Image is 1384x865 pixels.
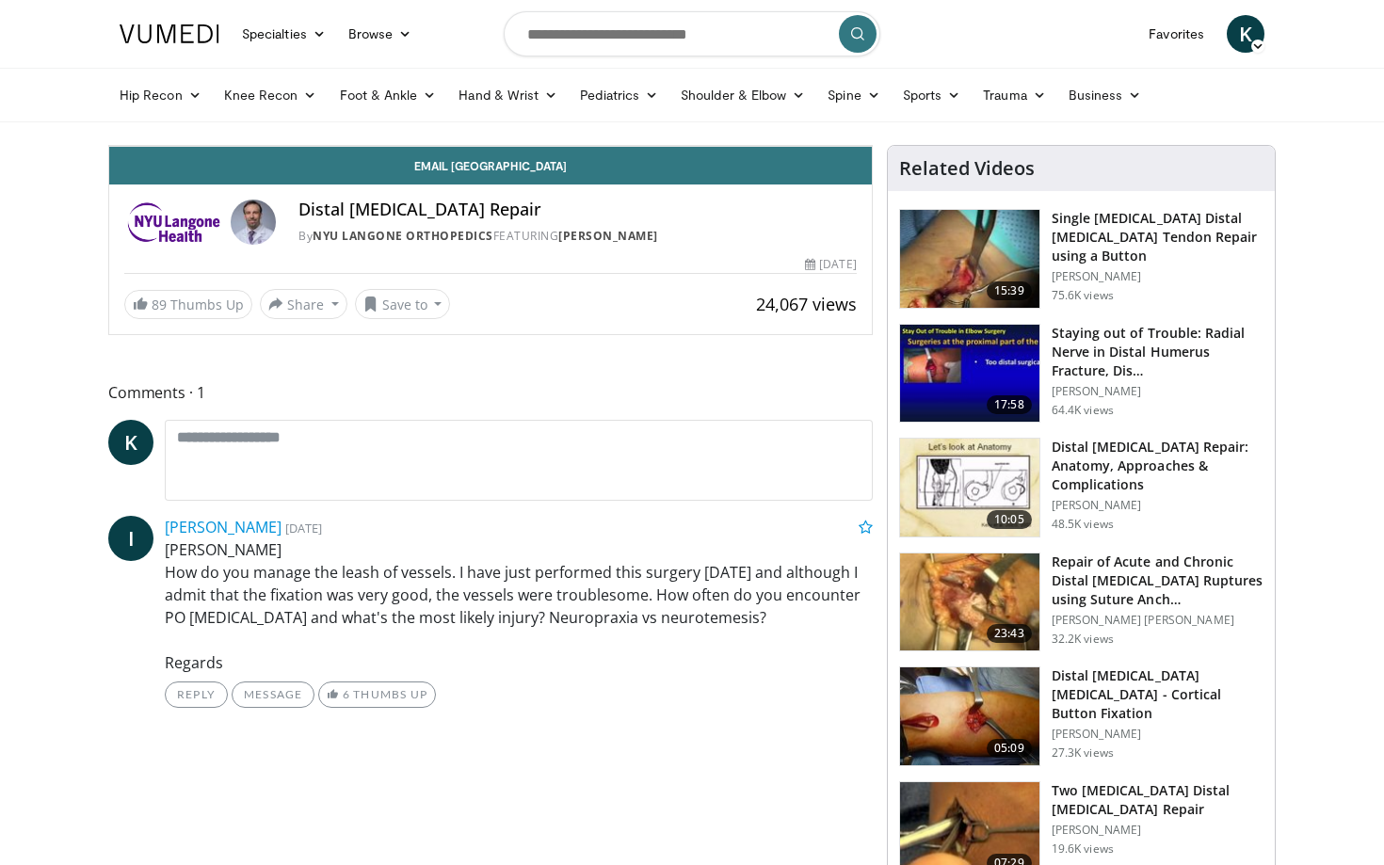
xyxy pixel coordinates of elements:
[165,538,873,674] p: [PERSON_NAME] How do you manage the leash of vessels. I have just performed this surgery [DATE] a...
[298,200,856,220] h4: Distal [MEDICAL_DATA] Repair
[124,200,223,245] img: NYU Langone Orthopedics
[899,553,1263,652] a: 23:43 Repair of Acute and Chronic Distal [MEDICAL_DATA] Ruptures using Suture Anch… [PERSON_NAME]...
[899,438,1263,537] a: 10:05 Distal [MEDICAL_DATA] Repair: Anatomy, Approaches & Complications [PERSON_NAME] 48.5K views
[1052,209,1263,265] h3: Single [MEDICAL_DATA] Distal [MEDICAL_DATA] Tendon Repair using a Button
[1052,288,1114,303] p: 75.6K views
[987,281,1032,300] span: 15:39
[343,687,350,701] span: 6
[987,739,1032,758] span: 05:09
[1052,324,1263,380] h3: Staying out of Trouble: Radial Nerve in Distal Humerus Fracture, Dis…
[1057,76,1153,114] a: Business
[108,516,153,561] a: I
[329,76,448,114] a: Foot & Ankle
[569,76,669,114] a: Pediatrics
[1052,781,1263,819] h3: Two [MEDICAL_DATA] Distal [MEDICAL_DATA] Repair
[900,553,1039,651] img: bennett_acute_distal_biceps_3.png.150x105_q85_crop-smart_upscale.jpg
[152,296,167,313] span: 89
[1052,823,1263,838] p: [PERSON_NAME]
[447,76,569,114] a: Hand & Wrist
[1052,438,1263,494] h3: Distal [MEDICAL_DATA] Repair: Anatomy, Approaches & Complications
[899,157,1035,180] h4: Related Videos
[558,228,658,244] a: [PERSON_NAME]
[108,380,873,405] span: Comments 1
[355,289,451,319] button: Save to
[892,76,973,114] a: Sports
[231,15,337,53] a: Specialties
[987,624,1032,643] span: 23:43
[900,667,1039,765] img: Picture_4_0_3.png.150x105_q85_crop-smart_upscale.jpg
[165,681,228,708] a: Reply
[1052,498,1263,513] p: [PERSON_NAME]
[972,76,1057,114] a: Trauma
[900,210,1039,308] img: king_0_3.png.150x105_q85_crop-smart_upscale.jpg
[504,11,880,56] input: Search topics, interventions
[816,76,891,114] a: Spine
[1052,269,1263,284] p: [PERSON_NAME]
[805,256,856,273] div: [DATE]
[756,293,857,315] span: 24,067 views
[1052,727,1263,742] p: [PERSON_NAME]
[900,325,1039,423] img: Q2xRg7exoPLTwO8X4xMDoxOjB1O8AjAz_1.150x105_q85_crop-smart_upscale.jpg
[120,24,219,43] img: VuMedi Logo
[165,517,282,537] a: [PERSON_NAME]
[313,228,493,244] a: NYU Langone Orthopedics
[1052,517,1114,532] p: 48.5K views
[1052,632,1114,647] p: 32.2K views
[899,666,1263,766] a: 05:09 Distal [MEDICAL_DATA] [MEDICAL_DATA] - Cortical Button Fixation [PERSON_NAME] 27.3K views
[1227,15,1264,53] a: K
[1052,841,1114,857] p: 19.6K views
[1052,553,1263,609] h3: Repair of Acute and Chronic Distal [MEDICAL_DATA] Ruptures using Suture Anch…
[899,324,1263,424] a: 17:58 Staying out of Trouble: Radial Nerve in Distal Humerus Fracture, Dis… [PERSON_NAME] 64.4K v...
[899,209,1263,309] a: 15:39 Single [MEDICAL_DATA] Distal [MEDICAL_DATA] Tendon Repair using a Button [PERSON_NAME] 75.6...
[337,15,424,53] a: Browse
[285,520,322,537] small: [DATE]
[109,147,872,184] a: Email [GEOGRAPHIC_DATA]
[987,395,1032,414] span: 17:58
[1052,384,1263,399] p: [PERSON_NAME]
[232,681,314,708] a: Message
[108,76,213,114] a: Hip Recon
[298,228,856,245] div: By FEATURING
[213,76,329,114] a: Knee Recon
[900,439,1039,537] img: 90401_0000_3.png.150x105_q85_crop-smart_upscale.jpg
[124,290,252,319] a: 89 Thumbs Up
[1052,613,1263,628] p: [PERSON_NAME] [PERSON_NAME]
[1137,15,1215,53] a: Favorites
[231,200,276,245] img: Avatar
[260,289,347,319] button: Share
[109,146,872,147] video-js: Video Player
[669,76,816,114] a: Shoulder & Elbow
[108,420,153,465] a: K
[987,510,1032,529] span: 10:05
[1052,403,1114,418] p: 64.4K views
[1052,745,1114,761] p: 27.3K views
[1052,666,1263,723] h3: Distal [MEDICAL_DATA] [MEDICAL_DATA] - Cortical Button Fixation
[318,681,436,708] a: 6 Thumbs Up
